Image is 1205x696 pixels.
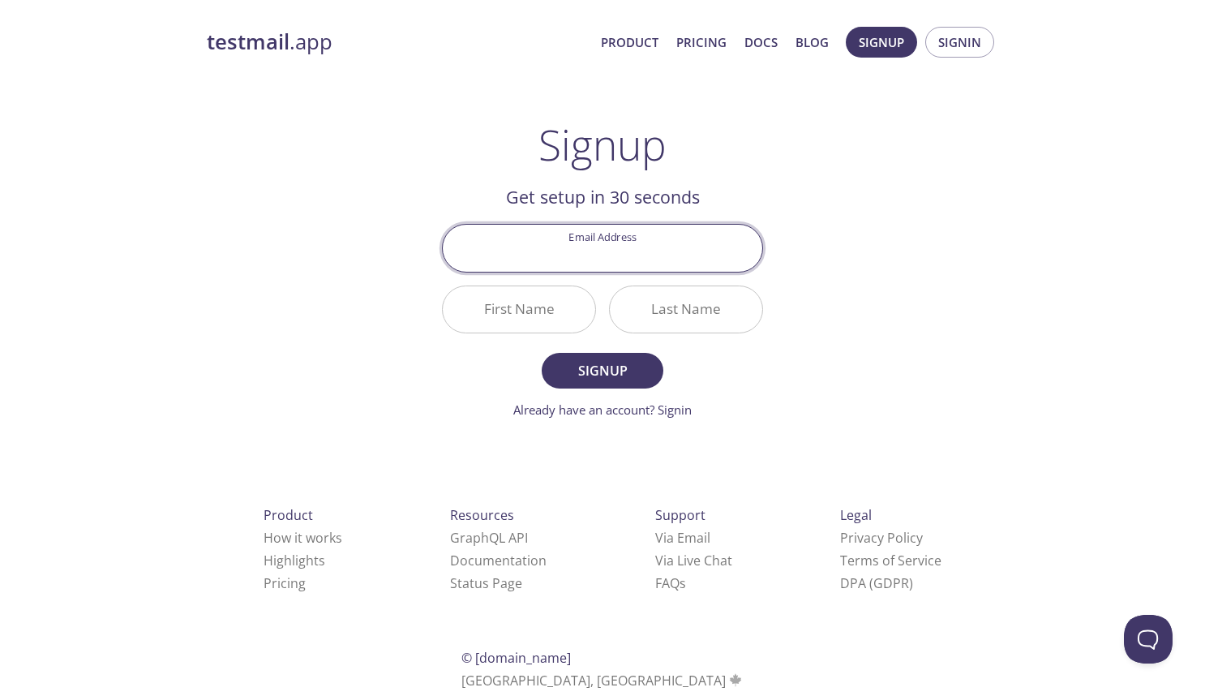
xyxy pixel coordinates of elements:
[859,32,904,53] span: Signup
[744,32,778,53] a: Docs
[840,574,913,592] a: DPA (GDPR)
[450,506,514,524] span: Resources
[450,552,547,569] a: Documentation
[542,353,663,389] button: Signup
[450,529,528,547] a: GraphQL API
[840,506,872,524] span: Legal
[513,402,692,418] a: Already have an account? Signin
[938,32,981,53] span: Signin
[461,649,571,667] span: © [DOMAIN_NAME]
[207,28,289,56] strong: testmail
[925,27,994,58] button: Signin
[442,183,763,211] h2: Get setup in 30 seconds
[461,672,744,690] span: [GEOGRAPHIC_DATA], [GEOGRAPHIC_DATA]
[840,552,941,569] a: Terms of Service
[450,574,522,592] a: Status Page
[538,120,667,169] h1: Signup
[264,552,325,569] a: Highlights
[676,32,727,53] a: Pricing
[601,32,658,53] a: Product
[264,529,342,547] a: How it works
[846,27,917,58] button: Signup
[655,506,705,524] span: Support
[655,529,710,547] a: Via Email
[264,506,313,524] span: Product
[655,574,686,592] a: FAQ
[795,32,829,53] a: Blog
[560,359,645,382] span: Signup
[840,529,923,547] a: Privacy Policy
[1124,615,1173,664] iframe: Help Scout Beacon - Open
[264,574,306,592] a: Pricing
[680,574,686,592] span: s
[207,28,588,56] a: testmail.app
[655,552,732,569] a: Via Live Chat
